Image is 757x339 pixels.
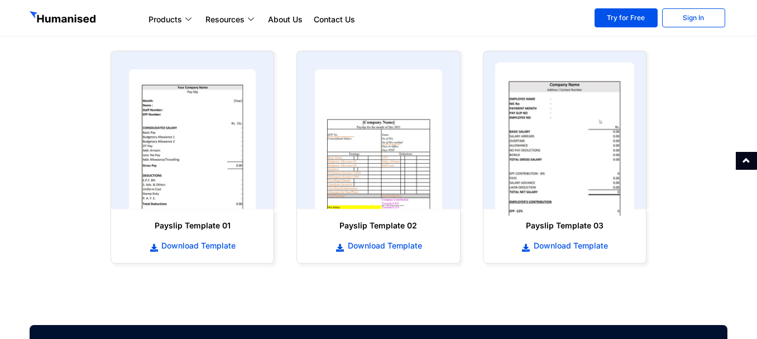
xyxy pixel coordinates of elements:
a: Resources [200,13,262,26]
a: Sign In [662,8,725,27]
a: Contact Us [308,13,361,26]
span: Download Template [531,240,608,251]
a: Download Template [308,240,448,252]
img: GetHumanised Logo [30,11,98,26]
a: About Us [262,13,308,26]
a: Products [143,13,200,26]
h6: Payslip Template 01 [122,220,262,231]
img: payslip template [495,63,634,216]
a: Download Template [122,240,262,252]
a: Download Template [495,240,635,252]
span: Download Template [345,240,422,251]
h6: Payslip Template 02 [308,220,448,231]
h6: Payslip Template 03 [495,220,635,231]
a: Try for Free [595,8,658,27]
img: payslip template [129,69,256,209]
span: Download Template [159,240,236,251]
img: payslip template [315,69,442,209]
